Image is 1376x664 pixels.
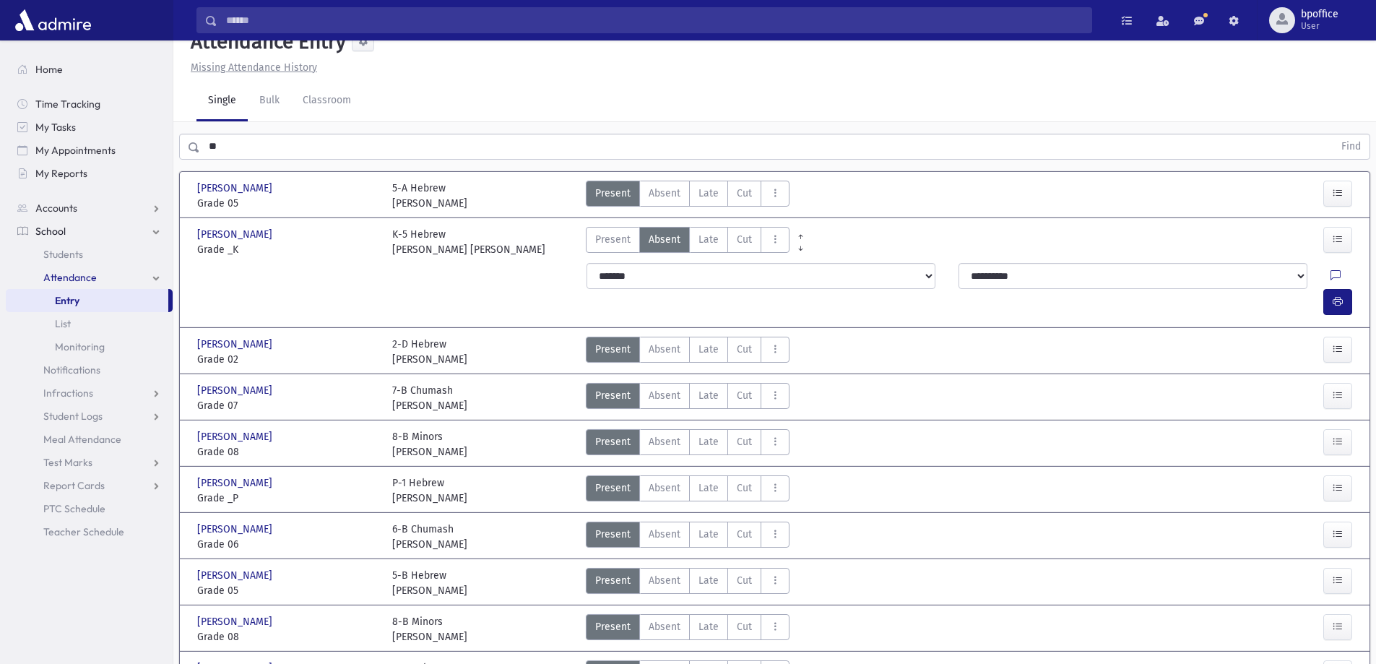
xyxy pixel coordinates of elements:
[698,186,719,201] span: Late
[43,502,105,515] span: PTC Schedule
[55,294,79,307] span: Entry
[197,181,275,196] span: [PERSON_NAME]
[6,405,173,428] a: Student Logs
[6,335,173,358] a: Monitoring
[43,363,100,376] span: Notifications
[35,225,66,238] span: School
[392,475,467,506] div: P-1 Hebrew [PERSON_NAME]
[392,337,467,367] div: 2-D Hebrew [PERSON_NAME]
[649,527,680,542] span: Absent
[43,387,93,400] span: Infractions
[197,491,378,506] span: Grade _P
[737,342,752,357] span: Cut
[6,358,173,381] a: Notifications
[191,61,317,74] u: Missing Attendance History
[392,383,467,413] div: 7-B Chumash [PERSON_NAME]
[43,433,121,446] span: Meal Attendance
[6,220,173,243] a: School
[698,434,719,449] span: Late
[698,388,719,403] span: Late
[197,522,275,537] span: [PERSON_NAME]
[43,456,92,469] span: Test Marks
[197,614,275,629] span: [PERSON_NAME]
[6,497,173,520] a: PTC Schedule
[1301,20,1338,32] span: User
[6,520,173,543] a: Teacher Schedule
[6,381,173,405] a: Infractions
[392,568,467,598] div: 5-B Hebrew [PERSON_NAME]
[197,583,378,598] span: Grade 05
[185,61,317,74] a: Missing Attendance History
[595,434,631,449] span: Present
[698,232,719,247] span: Late
[6,92,173,116] a: Time Tracking
[197,475,275,491] span: [PERSON_NAME]
[649,434,680,449] span: Absent
[586,337,789,367] div: AttTypes
[737,186,752,201] span: Cut
[6,197,173,220] a: Accounts
[6,116,173,139] a: My Tasks
[217,7,1091,33] input: Search
[35,63,63,76] span: Home
[698,527,719,542] span: Late
[196,81,248,121] a: Single
[43,248,83,261] span: Students
[197,227,275,242] span: [PERSON_NAME]
[197,568,275,583] span: [PERSON_NAME]
[35,98,100,111] span: Time Tracking
[595,232,631,247] span: Present
[392,614,467,644] div: 8-B Minors [PERSON_NAME]
[392,181,467,211] div: 5-A Hebrew [PERSON_NAME]
[586,475,789,506] div: AttTypes
[698,342,719,357] span: Late
[737,388,752,403] span: Cut
[737,619,752,634] span: Cut
[6,289,168,312] a: Entry
[737,434,752,449] span: Cut
[197,429,275,444] span: [PERSON_NAME]
[6,451,173,474] a: Test Marks
[649,388,680,403] span: Absent
[197,444,378,460] span: Grade 08
[6,474,173,497] a: Report Cards
[197,383,275,398] span: [PERSON_NAME]
[649,186,680,201] span: Absent
[43,410,103,423] span: Student Logs
[248,81,291,121] a: Bulk
[197,398,378,413] span: Grade 07
[392,522,467,552] div: 6-B Chumash [PERSON_NAME]
[586,227,789,257] div: AttTypes
[6,139,173,162] a: My Appointments
[595,480,631,496] span: Present
[698,619,719,634] span: Late
[649,232,680,247] span: Absent
[698,480,719,496] span: Late
[649,342,680,357] span: Absent
[737,527,752,542] span: Cut
[35,144,116,157] span: My Appointments
[737,573,752,588] span: Cut
[595,527,631,542] span: Present
[586,614,789,644] div: AttTypes
[197,352,378,367] span: Grade 02
[6,312,173,335] a: List
[595,573,631,588] span: Present
[6,266,173,289] a: Attendance
[43,271,97,284] span: Attendance
[197,196,378,211] span: Grade 05
[586,383,789,413] div: AttTypes
[649,573,680,588] span: Absent
[586,522,789,552] div: AttTypes
[35,121,76,134] span: My Tasks
[12,6,95,35] img: AdmirePro
[392,429,467,460] div: 8-B Minors [PERSON_NAME]
[1301,9,1338,20] span: bpoffice
[649,619,680,634] span: Absent
[43,525,124,538] span: Teacher Schedule
[698,573,719,588] span: Late
[6,428,173,451] a: Meal Attendance
[1333,134,1369,159] button: Find
[197,337,275,352] span: [PERSON_NAME]
[595,186,631,201] span: Present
